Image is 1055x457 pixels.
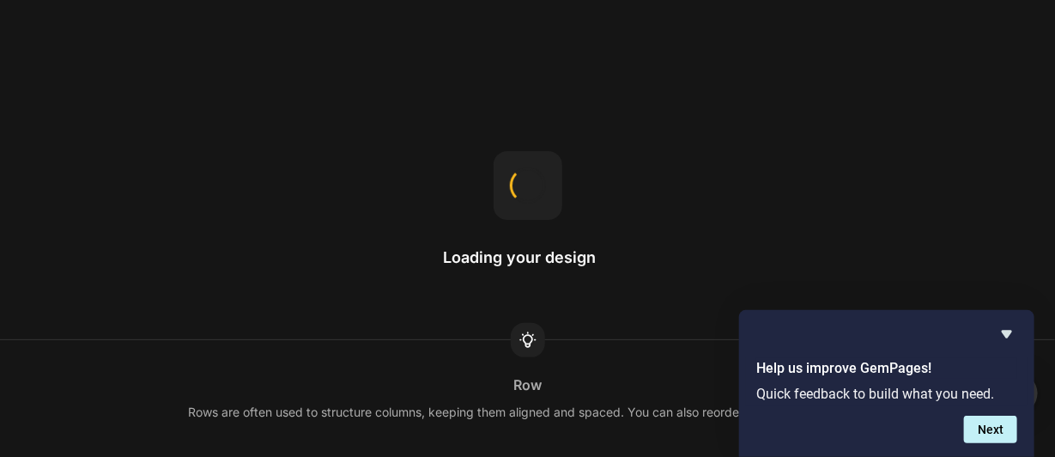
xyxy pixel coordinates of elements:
[513,375,542,395] div: Row
[756,324,1017,443] div: Help us improve GemPages!
[964,416,1017,443] button: Next question
[997,324,1017,344] button: Hide survey
[756,386,1017,402] p: Quick feedback to build what you need.
[756,358,1017,379] h2: Help us improve GemPages!
[189,402,867,423] div: Rows are often used to structure columns, keeping them aligned and spaced. You can also reorder c...
[444,247,612,268] h2: Loading your design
